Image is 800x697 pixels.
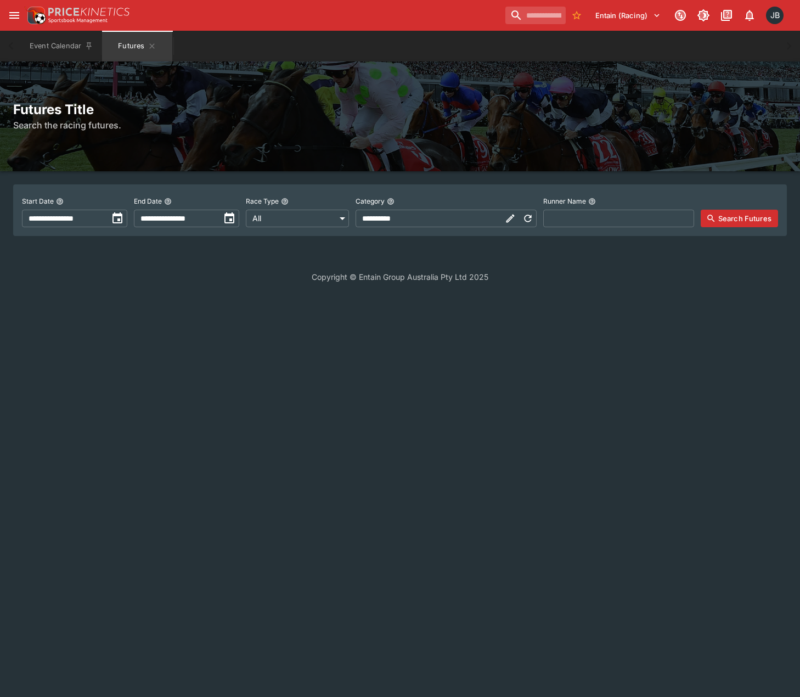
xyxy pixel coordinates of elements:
button: Documentation [717,5,736,25]
p: Race Type [246,196,279,206]
button: Josh Brown [763,3,787,27]
button: toggle date time picker [219,209,239,228]
button: Start Date [56,198,64,205]
button: Connected to PK [671,5,690,25]
div: All [246,210,349,227]
button: Reset Category to All Racing [519,210,537,227]
button: Select Tenant [589,7,667,24]
button: Edit Category [502,210,519,227]
button: Toggle light/dark mode [694,5,713,25]
span: Search Futures [718,213,771,224]
button: End Date [164,198,172,205]
h6: Search the racing futures. [13,119,787,132]
p: Category [356,196,385,206]
button: Event Calendar [23,31,100,61]
button: toggle date time picker [108,209,127,228]
div: Josh Brown [766,7,784,24]
img: PriceKinetics [48,8,129,16]
button: Notifications [740,5,759,25]
img: Sportsbook Management [48,18,108,23]
img: PriceKinetics Logo [24,4,46,26]
button: Search Futures [701,210,778,227]
button: Futures [102,31,172,61]
button: No Bookmarks [568,7,585,24]
button: open drawer [4,5,24,25]
p: End Date [134,196,162,206]
button: Category [387,198,395,205]
button: Race Type [281,198,289,205]
input: search [505,7,566,24]
h2: Futures Title [13,101,787,118]
p: Start Date [22,196,54,206]
button: Runner Name [588,198,596,205]
p: Runner Name [543,196,586,206]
